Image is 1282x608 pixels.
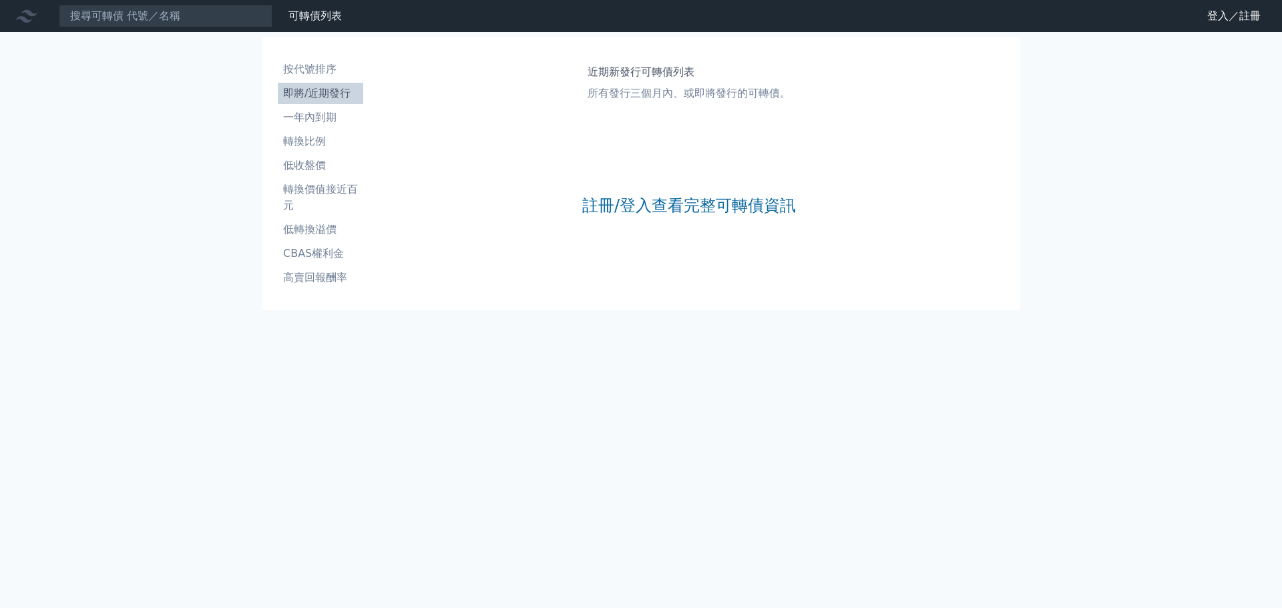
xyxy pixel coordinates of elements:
[1197,5,1271,27] a: 登入／註冊
[278,219,363,240] a: 低轉換溢價
[588,85,791,101] p: 所有發行三個月內、或即將發行的可轉債。
[582,195,796,216] a: 註冊/登入查看完整可轉債資訊
[278,246,363,262] li: CBAS權利金
[59,5,272,27] input: 搜尋可轉債 代號／名稱
[288,9,342,22] a: 可轉債列表
[278,182,363,214] li: 轉換價值接近百元
[278,85,363,101] li: 即將/近期發行
[278,59,363,80] a: 按代號排序
[278,222,363,238] li: 低轉換溢價
[588,64,791,80] h1: 近期新發行可轉債列表
[278,107,363,128] a: 一年內到期
[278,109,363,125] li: 一年內到期
[278,83,363,104] a: 即將/近期發行
[278,243,363,264] a: CBAS權利金
[278,158,363,174] li: 低收盤價
[278,133,363,149] li: 轉換比例
[278,267,363,288] a: 高賣回報酬率
[278,61,363,77] li: 按代號排序
[278,270,363,286] li: 高賣回報酬率
[278,131,363,152] a: 轉換比例
[278,179,363,216] a: 轉換價值接近百元
[278,155,363,176] a: 低收盤價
